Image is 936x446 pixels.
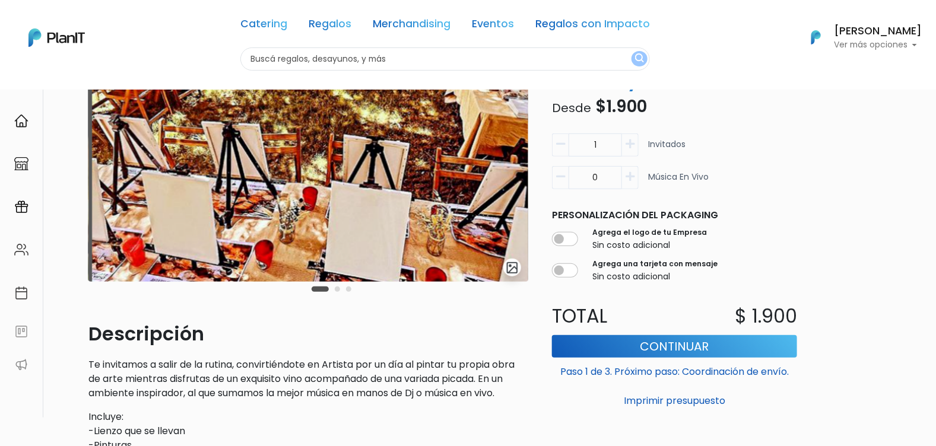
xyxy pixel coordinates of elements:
p: Paso 1 de 3. Próximo paso: Coordinación de envío. [552,360,797,379]
img: Captura_de_pantalla_2024-02-09_155453.png [88,26,528,282]
p: $ 1.900 [735,302,797,330]
p: Música en vivo [648,171,709,194]
div: ¿Necesitás ayuda? [61,11,171,34]
img: marketplace-4ceaa7011d94191e9ded77b95e3339b90024bf715f7c57f8cf31f2d8c509eaba.svg [14,157,28,171]
button: Carousel Page 2 [335,286,340,292]
p: Total [545,302,675,330]
img: home-e721727adea9d79c4d83392d1f703f7f8bce08238fde08b1acbfd93340b81755.svg [14,114,28,128]
a: Catering [240,19,287,33]
input: Buscá regalos, desayunos, y más [240,47,650,71]
h6: [PERSON_NAME] [834,26,922,37]
img: campaigns-02234683943229c281be62815700db0a1741e53638e28bf9629b52c665b00959.svg [14,200,28,214]
button: Continuar [552,335,797,358]
img: people-662611757002400ad9ed0e3c099ab2801c6687ba6c219adb57efc949bc21e19d.svg [14,243,28,257]
p: Sin costo adicional [592,270,718,283]
span: Desde [552,100,591,116]
img: gallery-light [506,261,519,275]
button: Imprimir presupuesto [552,391,797,411]
button: Carousel Page 1 (Current Slide) [312,286,329,292]
img: PlanIt Logo [803,24,829,50]
button: Carousel Page 3 [346,286,351,292]
img: calendar-87d922413cdce8b2cf7b7f5f62616a5cf9e4887200fb71536465627b3292af00.svg [14,286,28,300]
div: Carousel Pagination [309,282,354,296]
label: Agrega una tarjeta con mensaje [592,259,718,269]
p: Ver más opciones [834,41,922,49]
img: feedback-78b5a0c8f98aac82b08bfc38622c3050aee476f2c9584af64705fc4e61158814.svg [14,324,28,339]
a: Regalos con Impacto [535,19,650,33]
a: Regalos [309,19,351,33]
img: PlanIt Logo [28,28,85,47]
button: PlanIt Logo [PERSON_NAME] Ver más opciones [796,22,922,53]
p: Sin costo adicional [592,239,707,251]
p: Te invitamos a salir de la rutina, convirtiéndote en Artista por un día al pintar tu propia obra ... [88,358,528,400]
img: partners-52edf745621dab592f3b2c58e3bca9d71375a7ef29c3b500c9f145b62cc070d4.svg [14,358,28,372]
p: Personalización del packaging [552,208,797,222]
a: Merchandising [373,19,450,33]
a: Eventos [472,19,514,33]
span: $1.900 [595,95,647,118]
p: Descripción [88,320,528,348]
img: search_button-432b6d5273f82d61273b3651a40e1bd1b912527efae98b1b7a1b2c0702e16a8d.svg [635,53,644,65]
p: Invitados [648,138,686,161]
label: Agrega el logo de tu Empresa [592,227,707,238]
